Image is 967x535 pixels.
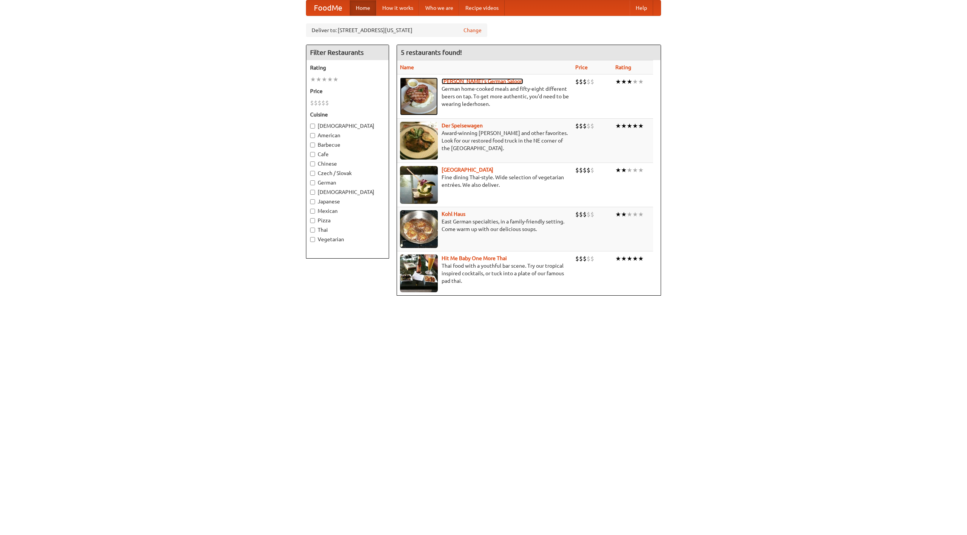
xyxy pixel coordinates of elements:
label: [DEMOGRAPHIC_DATA] [310,122,385,130]
label: Chinese [310,160,385,167]
a: Kohl Haus [442,211,465,217]
label: Pizza [310,217,385,224]
li: $ [575,210,579,219]
li: $ [590,122,594,130]
li: $ [583,166,587,174]
label: American [310,132,385,139]
li: $ [575,254,579,263]
a: Hit Me Baby One More Thai [442,255,507,261]
label: Mexican [310,207,385,215]
img: babythai.jpg [400,254,438,292]
li: ★ [638,166,644,174]
li: $ [590,166,594,174]
a: Der Speisewagen [442,123,483,129]
li: $ [587,122,590,130]
li: $ [579,210,583,219]
li: $ [579,78,583,86]
li: ★ [615,78,621,86]
h4: Filter Restaurants [306,45,389,60]
div: Deliver to: [STREET_ADDRESS][US_STATE] [306,23,487,37]
li: ★ [632,166,638,174]
li: ★ [638,78,644,86]
input: Vegetarian [310,237,315,242]
input: German [310,180,315,185]
li: ★ [627,254,632,263]
li: $ [587,78,590,86]
li: $ [587,254,590,263]
a: Rating [615,64,631,70]
input: Cafe [310,152,315,157]
li: ★ [310,75,316,84]
input: Czech / Slovak [310,171,315,176]
li: ★ [621,122,627,130]
a: Price [575,64,588,70]
li: $ [325,99,329,107]
p: Award-winning [PERSON_NAME] and other favorites. Look for our restored food truck in the NE corne... [400,129,569,152]
li: $ [587,166,590,174]
p: Thai food with a youthful bar scene. Try our tropical inspired cocktails, or tuck into a plate of... [400,262,569,285]
li: ★ [632,254,638,263]
li: ★ [632,122,638,130]
a: Change [463,26,482,34]
li: $ [321,99,325,107]
label: German [310,179,385,186]
li: $ [583,78,587,86]
input: Barbecue [310,143,315,147]
input: Pizza [310,218,315,223]
li: $ [583,210,587,219]
input: [DEMOGRAPHIC_DATA] [310,190,315,195]
li: ★ [615,210,621,219]
li: ★ [627,78,632,86]
li: ★ [615,254,621,263]
h5: Price [310,87,385,95]
li: ★ [621,254,627,263]
li: $ [575,166,579,174]
p: East German specialties, in a family-friendly setting. Come warm up with our delicious soups. [400,218,569,233]
li: ★ [615,122,621,130]
a: [GEOGRAPHIC_DATA] [442,167,493,173]
b: [PERSON_NAME]'s German Saloon [442,78,523,84]
li: $ [590,210,594,219]
li: ★ [621,78,627,86]
li: $ [310,99,314,107]
a: FoodMe [306,0,350,16]
input: Mexican [310,209,315,214]
li: ★ [333,75,338,84]
li: ★ [327,75,333,84]
li: $ [579,166,583,174]
input: American [310,133,315,138]
li: ★ [638,210,644,219]
input: Japanese [310,199,315,204]
label: Thai [310,226,385,234]
a: Help [630,0,653,16]
p: Fine dining Thai-style. Wide selection of vegetarian entrées. We also deliver. [400,174,569,189]
li: $ [587,210,590,219]
li: $ [590,78,594,86]
input: Thai [310,228,315,233]
h5: Rating [310,64,385,71]
li: $ [579,122,583,130]
input: [DEMOGRAPHIC_DATA] [310,124,315,129]
li: $ [583,254,587,263]
a: Recipe videos [459,0,505,16]
a: How it works [376,0,419,16]
li: $ [575,122,579,130]
label: [DEMOGRAPHIC_DATA] [310,188,385,196]
label: Czech / Slovak [310,169,385,177]
label: Barbecue [310,141,385,149]
li: ★ [615,166,621,174]
li: ★ [638,122,644,130]
label: Vegetarian [310,236,385,243]
img: satay.jpg [400,166,438,204]
ng-pluralize: 5 restaurants found! [401,49,462,56]
label: Cafe [310,150,385,158]
li: ★ [621,166,627,174]
a: Name [400,64,414,70]
input: Chinese [310,161,315,166]
li: ★ [638,254,644,263]
li: ★ [316,75,321,84]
